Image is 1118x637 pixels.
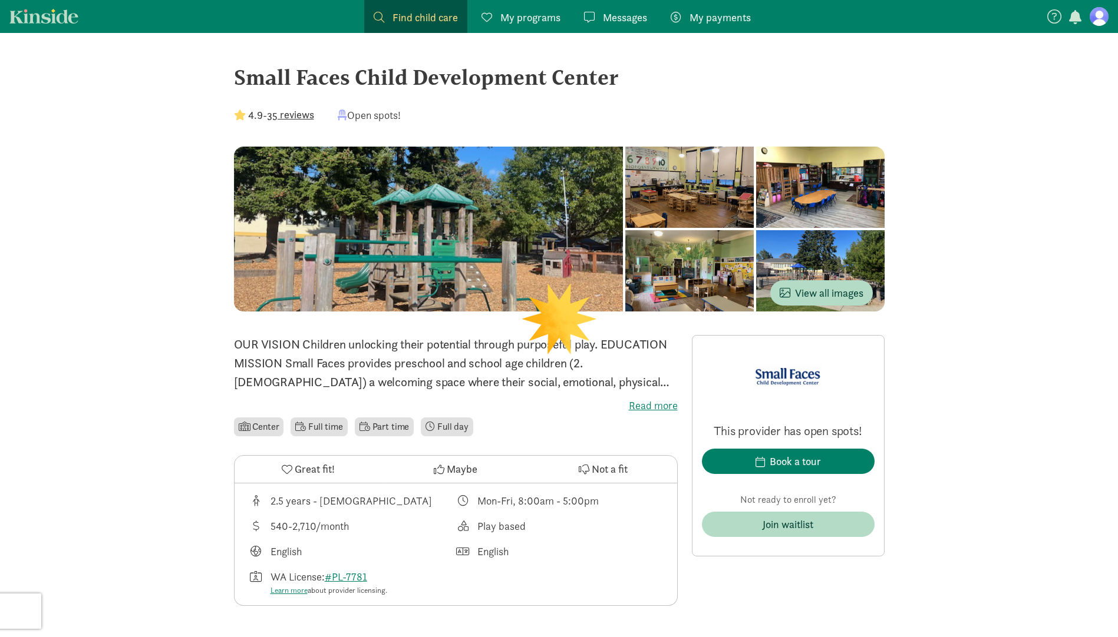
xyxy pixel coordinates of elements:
[267,107,314,122] button: 35 reviews
[234,335,678,392] p: OUR VISION Children unlocking their potential through purposeful play. EDUCATION MISSION Small Fa...
[529,456,677,483] button: Not a fit
[338,107,401,123] div: Open spots!
[249,518,456,534] div: Average tuition for this program
[393,9,458,25] span: Find child care
[456,543,663,559] div: Languages spoken
[592,461,628,477] span: Not a fit
[477,543,509,559] div: English
[355,417,414,436] li: Part time
[248,108,263,122] strong: 4.9
[234,417,284,436] li: Center
[271,543,302,559] div: English
[500,9,560,25] span: My programs
[271,518,349,534] div: 540-2,710/month
[421,417,473,436] li: Full day
[702,493,875,507] p: Not ready to enroll yet?
[291,417,347,436] li: Full time
[9,9,78,24] a: Kinside
[477,518,526,534] div: Play based
[271,585,308,595] a: Learn more
[271,493,432,509] div: 2.5 years - [DEMOGRAPHIC_DATA]
[295,461,335,477] span: Great fit!
[770,453,821,469] div: Book a tour
[477,493,599,509] div: Mon-Fri, 8:00am - 5:00pm
[271,585,387,596] div: about provider licensing.
[456,493,663,509] div: Class schedule
[382,456,529,483] button: Maybe
[234,399,678,413] label: Read more
[753,345,823,409] img: Provider logo
[603,9,647,25] span: Messages
[271,569,387,596] div: WA License:
[249,493,456,509] div: Age range for children that this provider cares for
[234,107,314,123] div: -
[325,570,367,583] a: #PL-7781
[690,9,751,25] span: My payments
[702,449,875,474] button: Book a tour
[702,512,875,537] button: Join waitlist
[447,461,477,477] span: Maybe
[780,285,863,301] span: View all images
[249,569,456,596] div: License number
[249,543,456,559] div: Languages taught
[702,423,875,439] p: This provider has open spots!
[235,456,382,483] button: Great fit!
[763,516,813,532] div: Join waitlist
[234,61,885,93] div: Small Faces Child Development Center
[456,518,663,534] div: This provider's education philosophy
[770,280,873,306] button: View all images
